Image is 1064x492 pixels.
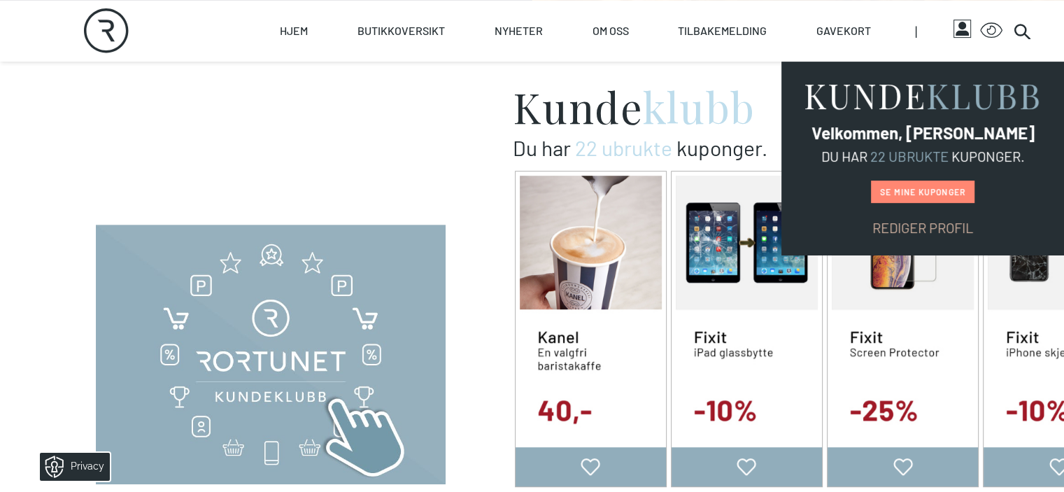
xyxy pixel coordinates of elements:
iframe: Manage Preferences [14,448,128,485]
button: Open Accessibility Menu [980,20,1002,42]
a: Rediger profil [872,219,973,236]
span: Du har kuponger. [821,148,1025,164]
span: Kunde [804,78,1042,112]
span: 22 ubrukte [870,148,949,164]
span: 22 ubrukte [575,135,672,160]
span: Du har kuponger. [513,135,767,160]
a: Se mine kuponger [871,181,974,203]
span: klubb [926,73,1042,118]
span: Velkommen, [PERSON_NAME] [804,120,1042,146]
span: klubb [643,78,756,134]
